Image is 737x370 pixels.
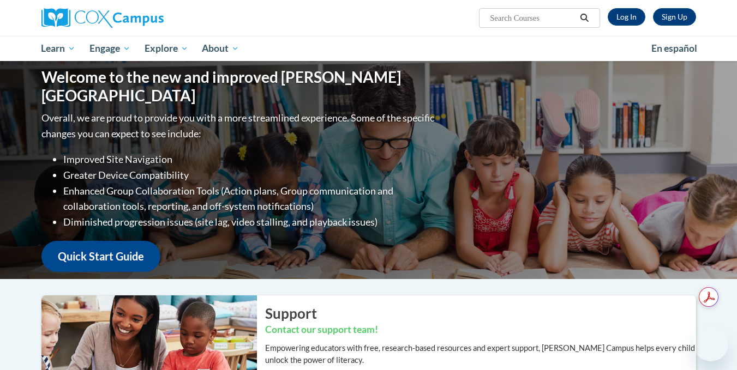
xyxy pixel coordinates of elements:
a: Register [653,8,696,26]
li: Diminished progression issues (site lag, video stalling, and playback issues) [63,214,437,230]
span: Engage [89,42,130,55]
a: Learn [34,36,83,61]
p: Overall, we are proud to provide you with a more streamlined experience. Some of the specific cha... [41,110,437,142]
a: Log In [608,8,645,26]
li: Improved Site Navigation [63,151,437,167]
h1: Welcome to the new and improved [PERSON_NAME][GEOGRAPHIC_DATA] [41,68,437,105]
span: Learn [41,42,75,55]
li: Enhanced Group Collaboration Tools (Action plans, Group communication and collaboration tools, re... [63,183,437,215]
img: Cox Campus [41,8,164,28]
a: About [195,36,246,61]
button: Search [576,11,592,25]
a: Cox Campus [41,8,249,28]
h2: Support [265,304,696,323]
p: Empowering educators with free, research-based resources and expert support, [PERSON_NAME] Campus... [265,342,696,366]
div: Main menu [25,36,712,61]
iframe: Button to launch messaging window [693,326,728,361]
a: Quick Start Guide [41,241,160,272]
span: About [202,42,239,55]
a: Engage [82,36,137,61]
h3: Contact our support team! [265,323,696,337]
input: Search Courses [489,11,576,25]
span: Explore [145,42,188,55]
a: Explore [137,36,195,61]
span: En español [651,43,697,54]
a: En español [644,37,704,60]
li: Greater Device Compatibility [63,167,437,183]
